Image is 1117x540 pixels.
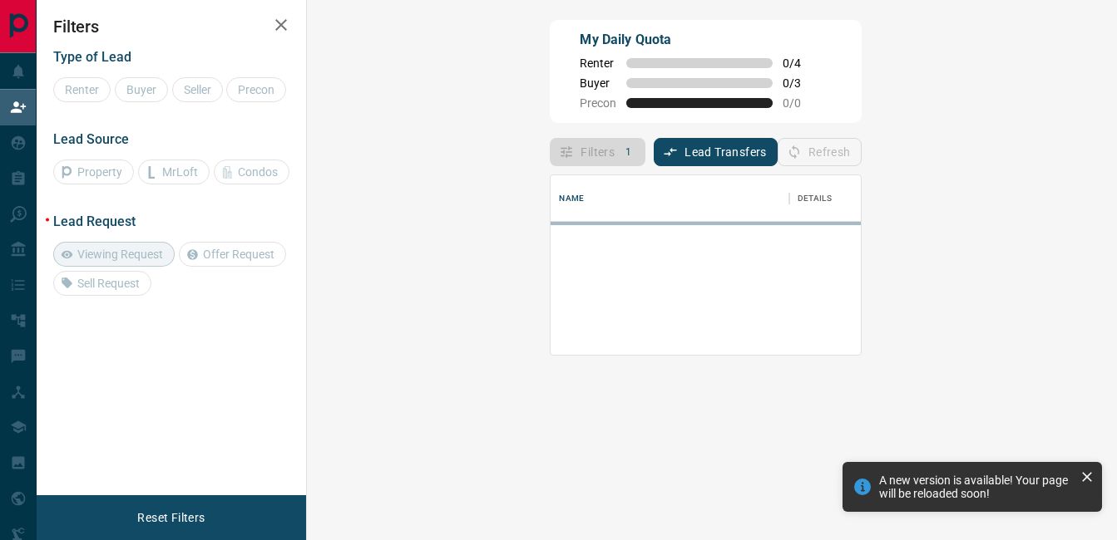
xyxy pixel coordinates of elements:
h2: Filters [53,17,289,37]
span: Precon [580,96,616,110]
button: Lead Transfers [654,138,778,166]
span: 0 / 0 [783,96,819,110]
span: 0 / 4 [783,56,819,70]
div: A new version is available! Your page will be reloaded soon! [879,474,1074,500]
span: Lead Request [53,214,136,229]
div: Name [559,175,584,222]
span: Renter [580,56,616,70]
button: Reset Filters [126,503,215,532]
div: Details [798,175,832,222]
div: Name [551,175,788,222]
span: Lead Source [53,131,129,147]
span: Buyer [580,76,616,90]
p: My Daily Quota [580,30,819,50]
span: 0 / 3 [783,76,819,90]
span: Type of Lead [53,49,131,65]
